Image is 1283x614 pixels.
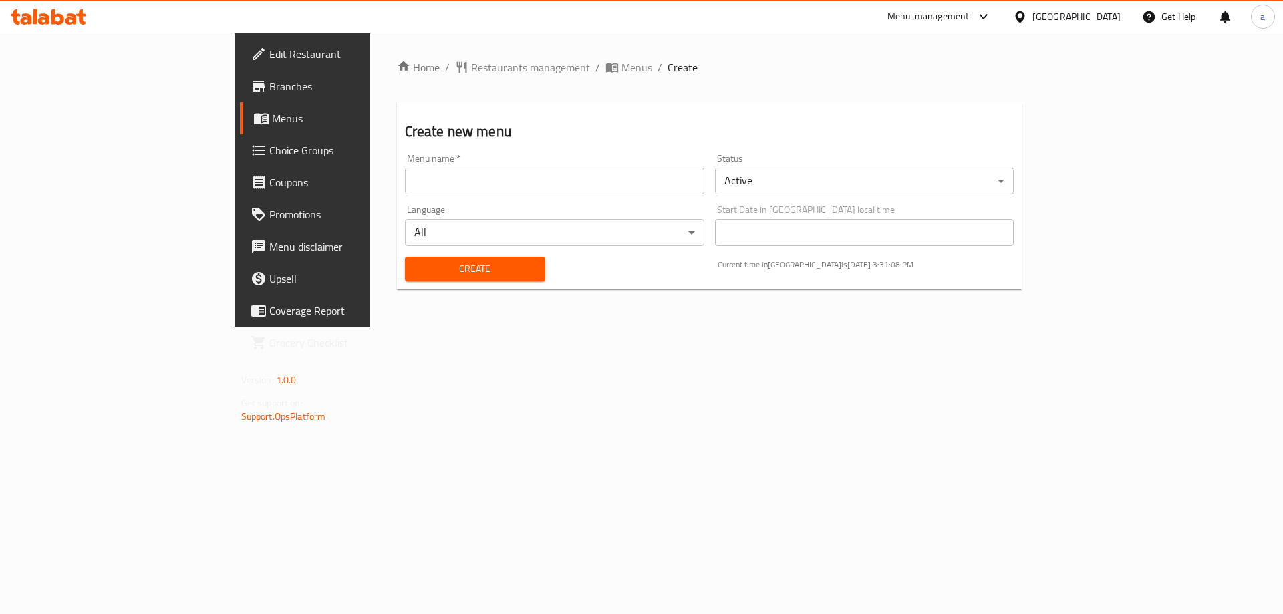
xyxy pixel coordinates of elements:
span: 1.0.0 [276,371,297,389]
span: Menu disclaimer [269,239,438,255]
li: / [595,59,600,75]
span: Create [416,261,535,277]
a: Menus [605,59,652,75]
nav: breadcrumb [397,59,1022,75]
a: Edit Restaurant [240,38,449,70]
a: Menu disclaimer [240,231,449,263]
button: Create [405,257,545,281]
div: [GEOGRAPHIC_DATA] [1032,9,1121,24]
div: Active [715,168,1014,194]
span: Edit Restaurant [269,46,438,62]
div: Menu-management [887,9,970,25]
span: Get support on: [241,394,303,412]
span: a [1260,9,1265,24]
span: Create [668,59,698,75]
span: Restaurants management [471,59,590,75]
div: All [405,219,704,246]
a: Menus [240,102,449,134]
span: Menus [621,59,652,75]
a: Coverage Report [240,295,449,327]
p: Current time in [GEOGRAPHIC_DATA] is [DATE] 3:31:08 PM [718,259,1014,271]
a: Coupons [240,166,449,198]
span: Coupons [269,174,438,190]
a: Upsell [240,263,449,295]
span: Coverage Report [269,303,438,319]
li: / [658,59,662,75]
a: Branches [240,70,449,102]
span: Version: [241,371,274,389]
span: Upsell [269,271,438,287]
span: Promotions [269,206,438,222]
input: Please enter Menu name [405,168,704,194]
span: Branches [269,78,438,94]
a: Promotions [240,198,449,231]
a: Grocery Checklist [240,327,449,359]
span: Grocery Checklist [269,335,438,351]
span: Choice Groups [269,142,438,158]
h2: Create new menu [405,122,1014,142]
a: Choice Groups [240,134,449,166]
span: Menus [272,110,438,126]
a: Support.OpsPlatform [241,408,326,425]
a: Restaurants management [455,59,590,75]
